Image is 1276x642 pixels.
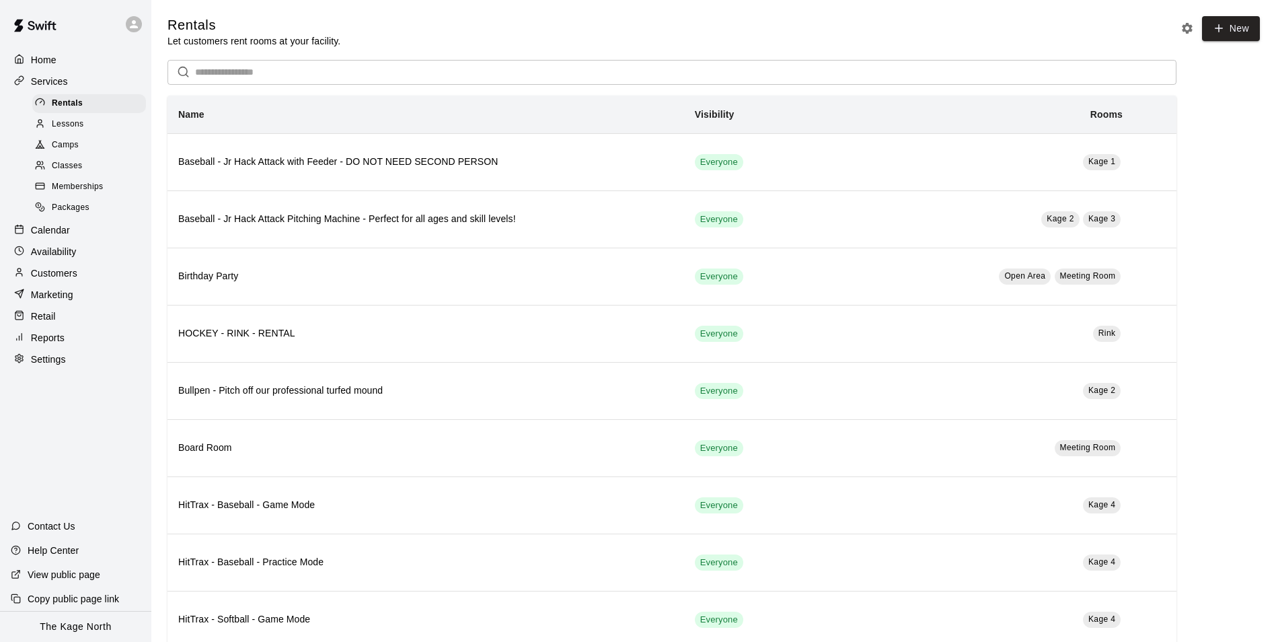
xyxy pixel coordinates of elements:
p: Let customers rent rooms at your facility. [167,34,340,48]
div: This service is visible to all of your customers [695,612,743,628]
a: Marketing [11,285,141,305]
h5: Rentals [167,16,340,34]
p: Settings [31,353,66,366]
p: Calendar [31,223,70,237]
p: The Kage North [40,620,112,634]
a: Reports [11,328,141,348]
h6: HitTrax - Baseball - Game Mode [178,498,673,513]
span: Rink [1098,328,1116,338]
div: Classes [32,157,146,176]
h6: HitTrax - Baseball - Practice Mode [178,555,673,570]
h6: HitTrax - Softball - Game Mode [178,612,673,627]
p: Help Center [28,544,79,557]
span: Everyone [695,442,743,455]
span: Open Area [1004,271,1045,281]
b: Name [178,109,204,120]
div: This service is visible to all of your customers [695,440,743,456]
h6: Baseball - Jr Hack Attack Pitching Machine - Perfect for all ages and skill levels! [178,212,673,227]
div: This service is visible to all of your customers [695,326,743,342]
div: This service is visible to all of your customers [695,383,743,399]
span: Kage 4 [1088,557,1115,567]
a: Retail [11,306,141,326]
span: Memberships [52,180,103,194]
a: Camps [32,135,151,156]
a: Memberships [32,177,151,198]
span: Everyone [695,328,743,341]
p: Availability [31,245,77,258]
span: Kage 1 [1088,157,1115,166]
a: Lessons [32,114,151,135]
span: Camps [52,139,79,152]
b: Visibility [695,109,735,120]
span: Packages [52,201,89,215]
button: Rental settings [1177,18,1197,38]
p: Reports [31,331,65,345]
h6: Bullpen - Pitch off our professional turfed mound [178,384,673,398]
a: Packages [32,198,151,219]
span: Classes [52,159,82,173]
h6: Birthday Party [178,269,673,284]
a: Calendar [11,220,141,240]
span: Kage 2 [1088,386,1115,395]
p: View public page [28,568,100,581]
div: Packages [32,199,146,217]
span: Everyone [695,557,743,569]
h6: HOCKEY - RINK - RENTAL [178,326,673,341]
h6: Board Room [178,441,673,456]
div: This service is visible to all of your customers [695,269,743,285]
p: Retail [31,310,56,323]
p: Customers [31,266,77,280]
a: Settings [11,349,141,369]
div: Rentals [32,94,146,113]
span: Kage 3 [1088,214,1115,223]
a: Rentals [32,93,151,114]
div: This service is visible to all of your customers [695,211,743,227]
h6: Baseball - Jr Hack Attack with Feeder - DO NOT NEED SECOND PERSON [178,155,673,170]
span: Kage 4 [1088,614,1115,624]
span: Rentals [52,97,83,110]
span: Everyone [695,499,743,512]
span: Kage 2 [1047,214,1074,223]
p: Home [31,53,57,67]
span: Everyone [695,271,743,283]
a: Home [11,50,141,70]
p: Services [31,75,68,88]
a: Services [11,71,141,92]
p: Contact Us [28,520,75,533]
span: Everyone [695,156,743,169]
span: Meeting Room [1060,271,1116,281]
div: Memberships [32,178,146,197]
div: This service is visible to all of your customers [695,555,743,571]
b: Rooms [1090,109,1123,120]
span: Meeting Room [1060,443,1116,452]
a: New [1202,16,1260,41]
span: Everyone [695,385,743,398]
div: This service is visible to all of your customers [695,497,743,513]
p: Copy public page link [28,592,119,606]
div: Lessons [32,115,146,134]
span: Lessons [52,118,84,131]
a: Customers [11,263,141,283]
div: Camps [32,136,146,155]
span: Everyone [695,614,743,627]
a: Classes [32,156,151,177]
span: Everyone [695,213,743,226]
a: Availability [11,242,141,262]
span: Kage 4 [1088,500,1115,509]
div: This service is visible to all of your customers [695,154,743,170]
p: Marketing [31,288,73,301]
